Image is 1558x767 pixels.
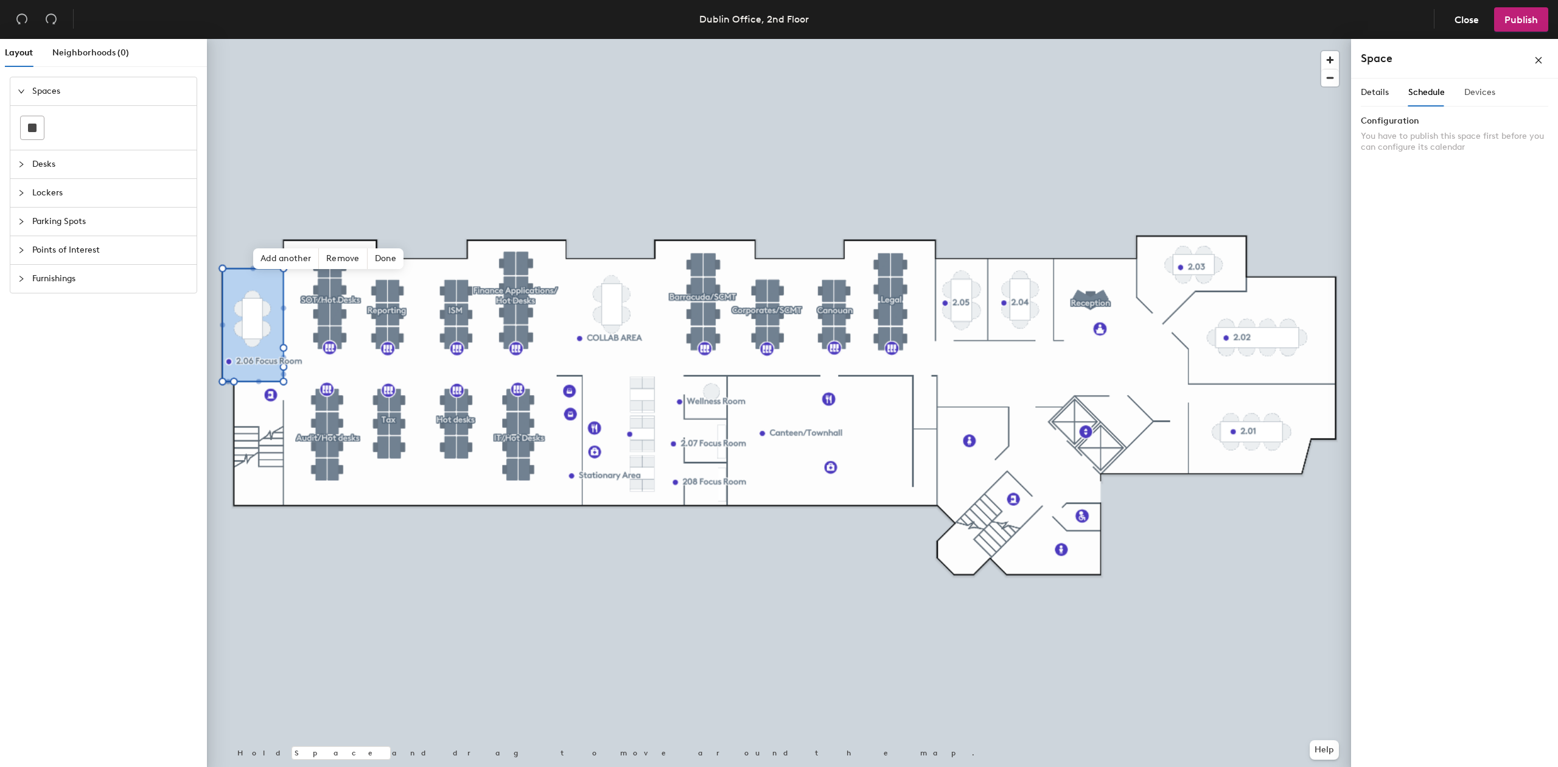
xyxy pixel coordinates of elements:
span: Close [1455,14,1479,26]
button: Close [1444,7,1489,32]
span: close [1534,56,1543,65]
span: Done [368,248,403,269]
span: Points of Interest [32,236,189,264]
span: Publish [1504,14,1538,26]
span: Details [1361,87,1389,97]
span: undo [16,13,28,25]
span: Spaces [32,77,189,105]
button: Publish [1494,7,1548,32]
span: collapsed [18,218,25,225]
span: expanded [18,88,25,95]
span: Furnishings [32,265,189,293]
button: Undo (⌘ + Z) [10,7,34,32]
span: collapsed [18,247,25,254]
span: Remove [319,248,368,269]
span: Layout [5,47,33,58]
span: Parking Spots [32,208,189,236]
div: Dublin Office, 2nd Floor [699,12,809,27]
span: Desks [32,150,189,178]
span: collapsed [18,189,25,197]
span: Schedule [1408,87,1445,97]
h4: Space [1361,51,1392,66]
span: Devices [1464,87,1495,97]
span: Neighborhoods (0) [52,47,129,58]
span: Add another [253,248,319,269]
label: Configuration [1361,116,1548,126]
span: collapsed [18,161,25,168]
p: You have to publish this space first before you can configure its calendar [1361,131,1548,153]
button: Help [1310,740,1339,760]
span: collapsed [18,275,25,282]
span: Lockers [32,179,189,207]
button: Redo (⌘ + ⇧ + Z) [39,7,63,32]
